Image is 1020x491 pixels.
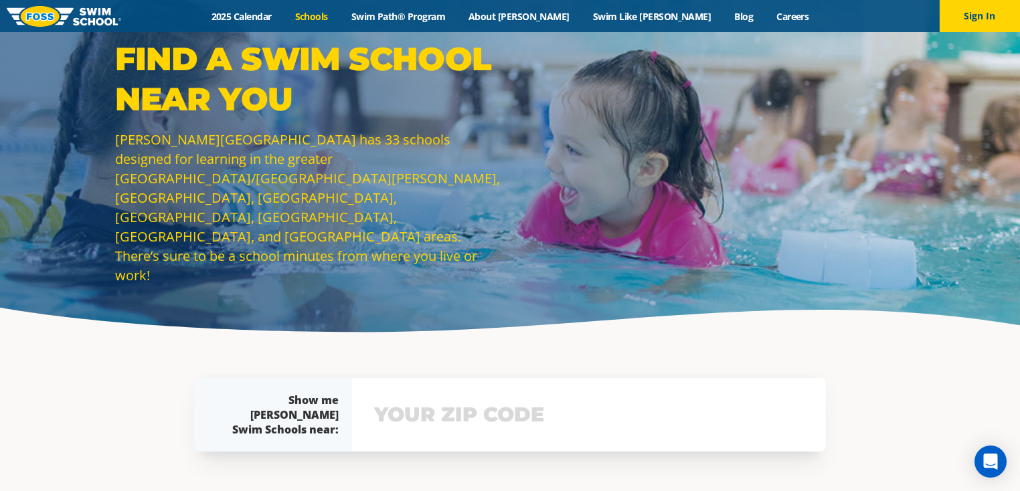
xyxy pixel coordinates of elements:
[581,10,723,23] a: Swim Like [PERSON_NAME]
[371,395,807,434] input: YOUR ZIP CODE
[199,10,283,23] a: 2025 Calendar
[221,393,339,437] div: Show me [PERSON_NAME] Swim Schools near:
[457,10,582,23] a: About [PERSON_NAME]
[723,10,765,23] a: Blog
[283,10,339,23] a: Schools
[115,39,503,119] p: Find a Swim School Near You
[765,10,821,23] a: Careers
[974,446,1007,478] div: Open Intercom Messenger
[339,10,456,23] a: Swim Path® Program
[115,130,503,285] p: [PERSON_NAME][GEOGRAPHIC_DATA] has 33 schools designed for learning in the greater [GEOGRAPHIC_DA...
[7,6,121,27] img: FOSS Swim School Logo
